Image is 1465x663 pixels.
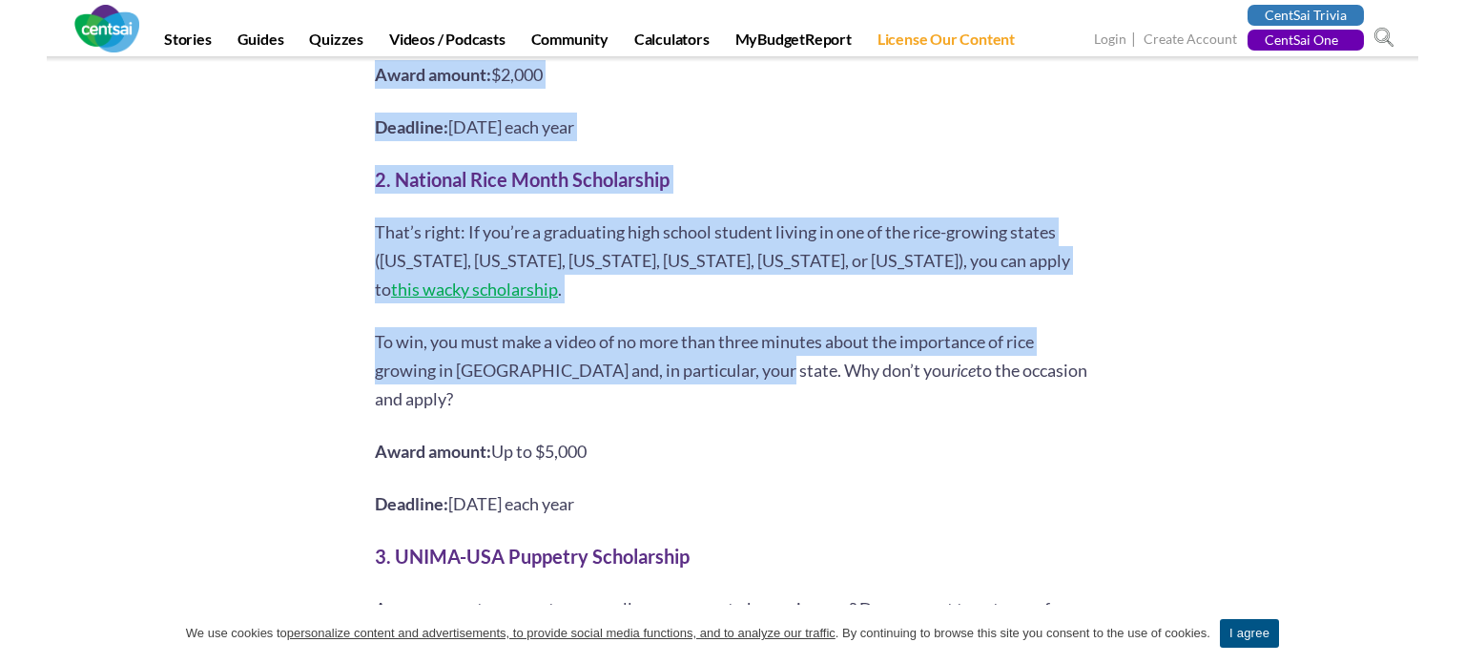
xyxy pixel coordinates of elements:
[623,30,721,56] a: Calculators
[375,64,491,85] b: Award amount:
[724,30,863,56] a: MyBudgetReport
[375,116,448,137] b: Deadline:
[153,30,223,56] a: Stories
[375,598,1081,648] span: Are you a master puppeteer or well on your way to becoming one? Do you want to get away from the ...
[378,30,517,56] a: Videos / Podcasts
[1094,31,1126,51] a: Login
[1432,624,1451,643] a: I agree
[951,360,976,381] span: rice
[375,441,491,462] b: Award amount:
[866,30,1026,56] a: License Our Content
[1129,29,1141,51] span: |
[375,545,690,568] b: 3. UNIMA-USA Puppetry Scholarship
[1144,31,1237,51] a: Create Account
[491,441,587,462] span: Up to $5,000
[186,624,1210,643] span: We use cookies to . By continuing to browse this site you consent to the use of cookies.
[375,331,1034,381] span: To win, you must make a video of no more than three minutes about the importance of rice growing ...
[226,30,296,56] a: Guides
[287,626,836,640] u: personalize content and advertisements, to provide social media functions, and to analyze our tra...
[1248,5,1364,26] a: CentSai Trivia
[74,5,139,52] img: CentSai
[298,30,375,56] a: Quizzes
[375,168,670,191] b: 2. National Rice Month Scholarship
[520,30,620,56] a: Community
[558,279,562,300] span: .
[375,221,1070,300] span: That’s right: If you’re a graduating high school student living in one of the rice-growing states...
[448,493,574,514] span: [DATE] each year
[391,279,558,300] a: this wacky scholarship
[448,116,574,137] span: [DATE] each year
[1248,30,1364,51] a: CentSai One
[491,64,543,85] span: $2,000
[375,493,448,514] b: Deadline:
[1220,619,1279,648] a: I agree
